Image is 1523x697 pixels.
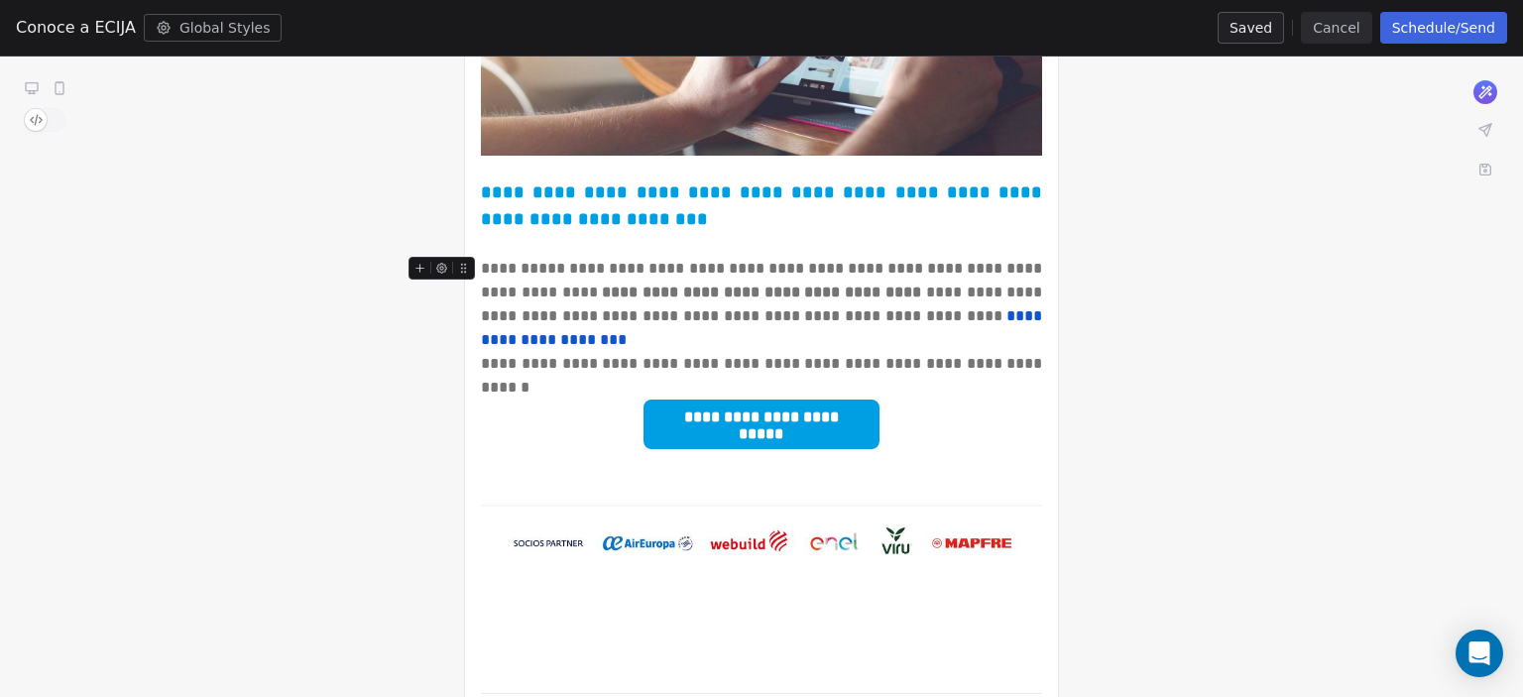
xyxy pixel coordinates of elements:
div: Open Intercom Messenger [1456,630,1503,677]
button: Global Styles [144,14,283,42]
button: Schedule/Send [1380,12,1507,44]
span: Conoce a ECIJA [16,16,136,40]
button: Cancel [1301,12,1371,44]
button: Saved [1218,12,1284,44]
